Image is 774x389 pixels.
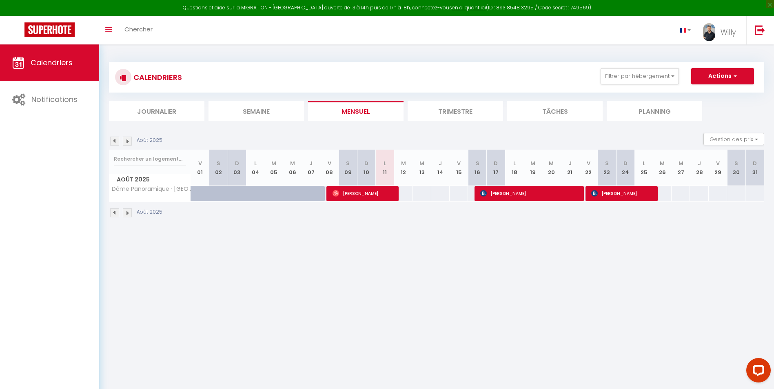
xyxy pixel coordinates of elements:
[727,150,745,186] th: 30
[208,101,304,121] li: Semaine
[31,57,73,68] span: Calendriers
[131,68,182,86] h3: CALENDRIERS
[191,150,209,186] th: 01
[579,150,597,186] th: 22
[513,159,516,167] abbr: L
[137,137,162,144] p: Août 2025
[476,159,479,167] abbr: S
[198,159,202,167] abbr: V
[709,150,727,186] th: 29
[118,16,159,44] a: Chercher
[691,68,754,84] button: Actions
[137,208,162,216] p: Août 2025
[530,159,535,167] abbr: M
[265,150,283,186] th: 05
[698,159,701,167] abbr: J
[690,150,708,186] th: 28
[505,150,523,186] th: 18
[309,159,313,167] abbr: J
[413,150,431,186] th: 13
[653,150,672,186] th: 26
[328,159,331,167] abbr: V
[364,159,368,167] abbr: D
[109,101,204,121] li: Journalier
[439,159,442,167] abbr: J
[114,152,186,166] input: Rechercher un logement...
[452,4,486,11] a: en cliquant ici
[401,159,406,167] abbr: M
[703,23,715,41] img: ...
[607,101,702,121] li: Planning
[290,159,295,167] abbr: M
[31,94,78,104] span: Notifications
[755,25,765,35] img: logout
[431,150,450,186] th: 14
[209,150,228,186] th: 02
[384,159,386,167] abbr: L
[507,101,603,121] li: Tâches
[679,159,683,167] abbr: M
[457,159,461,167] abbr: V
[346,159,350,167] abbr: S
[308,101,404,121] li: Mensuel
[568,159,572,167] abbr: J
[302,150,320,186] th: 07
[623,159,628,167] abbr: D
[494,159,498,167] abbr: D
[734,159,738,167] abbr: S
[591,186,652,201] span: [PERSON_NAME]
[753,159,757,167] abbr: D
[339,150,357,186] th: 09
[703,133,764,145] button: Gestion des prix
[605,159,609,167] abbr: S
[549,159,554,167] abbr: M
[450,150,468,186] th: 15
[24,22,75,37] img: Super Booking
[357,150,375,186] th: 10
[480,186,578,201] span: [PERSON_NAME]
[468,150,486,186] th: 16
[672,150,690,186] th: 27
[740,355,774,389] iframe: LiveChat chat widget
[587,159,590,167] abbr: V
[616,150,634,186] th: 24
[333,186,394,201] span: [PERSON_NAME]
[376,150,394,186] th: 11
[697,16,746,44] a: ... Willy
[109,174,191,186] span: Août 2025
[246,150,264,186] th: 04
[721,27,736,37] span: Willy
[283,150,302,186] th: 06
[320,150,339,186] th: 08
[254,159,257,167] abbr: L
[228,150,246,186] th: 03
[634,150,653,186] th: 25
[660,159,665,167] abbr: M
[235,159,239,167] abbr: D
[542,150,561,186] th: 20
[561,150,579,186] th: 21
[745,150,764,186] th: 31
[394,150,413,186] th: 12
[601,68,679,84] button: Filtrer par hébergement
[271,159,276,167] abbr: M
[217,159,220,167] abbr: S
[419,159,424,167] abbr: M
[408,101,503,121] li: Trimestre
[111,186,192,192] span: Dôme Panoramique · [GEOGRAPHIC_DATA] en bois avec [GEOGRAPHIC_DATA] et [PERSON_NAME] seine et forêt
[643,159,645,167] abbr: L
[124,25,153,33] span: Chercher
[598,150,616,186] th: 23
[487,150,505,186] th: 17
[523,150,542,186] th: 19
[716,159,720,167] abbr: V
